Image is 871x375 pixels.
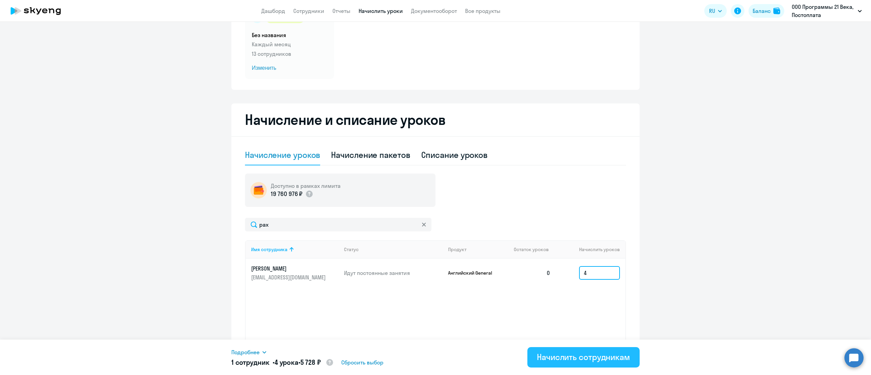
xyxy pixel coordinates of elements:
a: Начислить уроки [359,7,403,14]
input: Поиск по имени, email, продукту или статусу [245,218,431,231]
span: 4 урока [275,358,298,366]
div: Начисление уроков [245,149,320,160]
a: Все продукты [465,7,500,14]
p: 19 760 976 ₽ [271,190,302,198]
div: Продукт [448,246,509,252]
p: 13 сотрудников [252,50,327,58]
div: Имя сотрудника [251,246,287,252]
h5: Без названия [252,31,327,39]
p: [PERSON_NAME] [251,265,327,272]
p: [EMAIL_ADDRESS][DOMAIN_NAME] [251,274,327,281]
a: Отчеты [332,7,350,14]
h5: Доступно в рамках лимита [271,182,341,190]
div: Статус [344,246,359,252]
button: ООО Программы 21 Века, Постоплата [788,3,865,19]
button: Балансbalance [749,4,784,18]
div: Начислить сотрудникам [537,352,630,362]
span: 5 728 ₽ [300,358,321,366]
p: Английский General [448,270,499,276]
div: Статус [344,246,443,252]
a: Документооборот [411,7,457,14]
a: [PERSON_NAME][EMAIL_ADDRESS][DOMAIN_NAME] [251,265,339,281]
h5: 1 сотрудник • • [231,358,334,368]
p: ООО Программы 21 Века, Постоплата [792,3,855,19]
p: Идут постоянные занятия [344,269,443,277]
div: Имя сотрудника [251,246,339,252]
span: Остаток уроков [514,246,549,252]
a: Дашборд [261,7,285,14]
span: RU [709,7,715,15]
img: wallet-circle.png [250,182,267,198]
div: Остаток уроков [514,246,556,252]
span: Сбросить выбор [341,358,383,366]
a: Сотрудники [293,7,324,14]
th: Начислить уроков [556,240,625,259]
td: 0 [508,259,556,287]
img: balance [773,7,780,14]
div: Списание уроков [421,149,488,160]
button: Начислить сотрудникам [527,347,640,368]
h2: Начисление и списание уроков [245,112,626,128]
button: RU [704,4,727,18]
span: Изменить [252,64,327,72]
div: Баланс [753,7,771,15]
div: Начисление пакетов [331,149,410,160]
div: Продукт [448,246,466,252]
span: Подробнее [231,348,260,356]
p: Каждый месяц [252,40,327,48]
